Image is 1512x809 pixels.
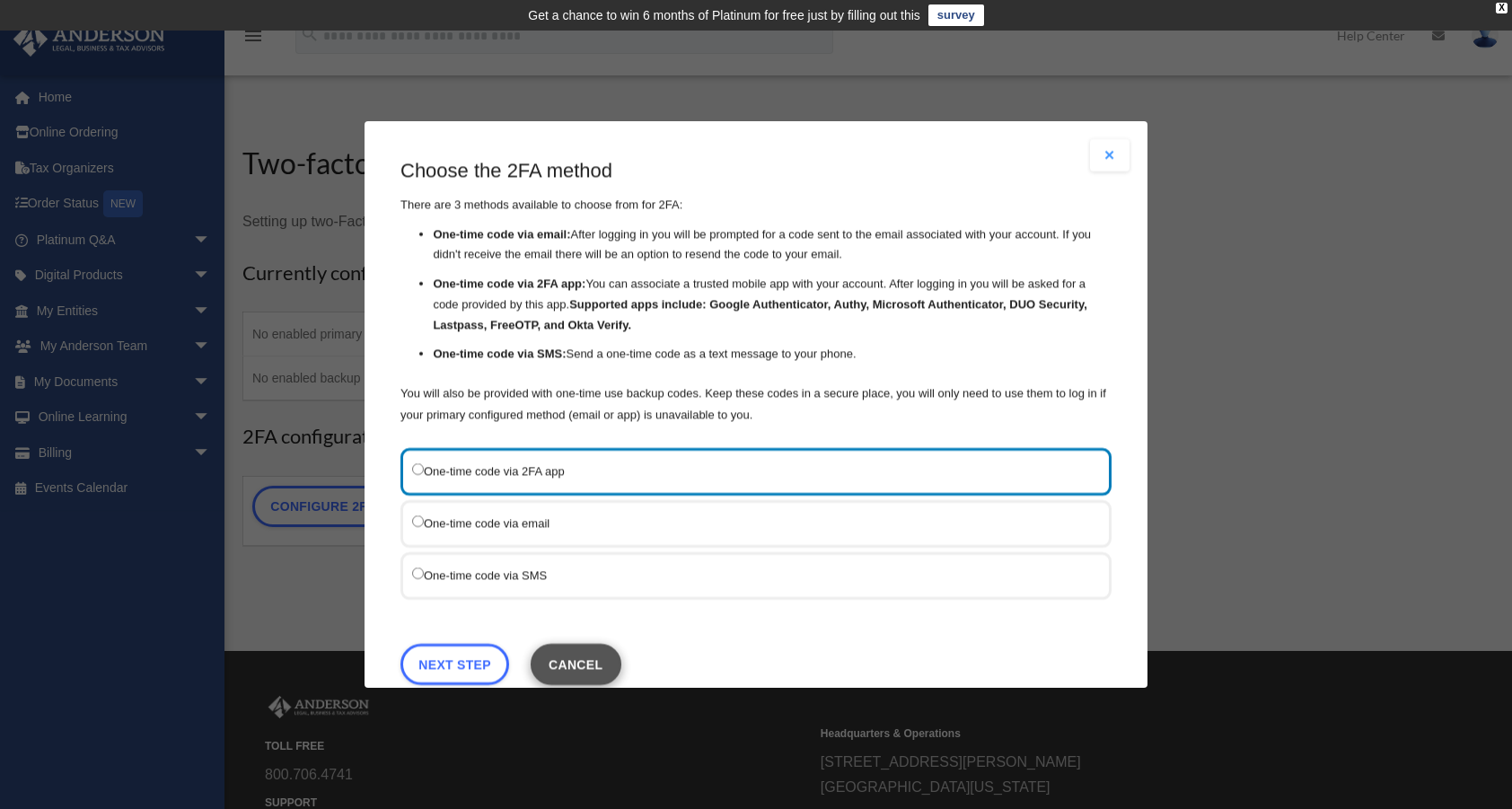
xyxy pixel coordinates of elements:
[412,460,1082,482] label: One-time code via 2FA app
[433,297,1086,331] strong: Supported apps include: Google Authenticator, Authy, Microsoft Authenticator, DUO Security, Lastp...
[412,463,424,475] input: One-time code via 2FA app
[928,4,984,26] a: survey
[433,224,1112,266] li: After logging in you will be prompted for a code sent to the email associated with your account. ...
[412,515,424,527] input: One-time code via email
[1090,139,1130,171] button: Close modal
[531,644,621,685] button: Close this dialog window
[433,227,570,241] strong: One-time code via email:
[528,4,920,26] div: Get a chance to win 6 months of Platinum for free just by filling out this
[412,512,1082,534] label: One-time code via email
[433,274,1112,335] li: You can associate a trusted mobile app with your account. After logging in you will be asked for ...
[400,157,1112,426] div: There are 3 methods available to choose from for 2FA:
[400,383,1112,426] p: You will also be provided with one-time use backup codes. Keep these codes in a secure place, you...
[433,277,585,290] strong: One-time code via 2FA app:
[1496,3,1508,13] div: close
[400,157,1112,185] h3: Choose the 2FA method
[433,344,1112,365] li: Send a one-time code as a text message to your phone.
[412,567,424,579] input: One-time code via SMS
[412,564,1082,586] label: One-time code via SMS
[433,347,566,360] strong: One-time code via SMS:
[400,644,509,685] a: Next Step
